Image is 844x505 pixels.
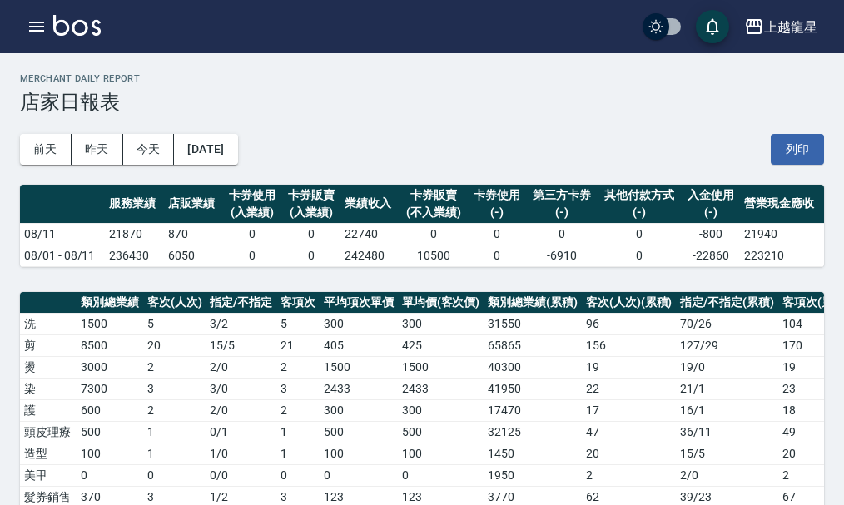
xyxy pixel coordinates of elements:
td: -800 [682,223,741,245]
td: 15 / 5 [206,334,276,356]
td: 600 [77,399,143,421]
td: 2433 [398,378,484,399]
td: 22740 [340,223,400,245]
td: 2 [276,399,320,421]
td: 31550 [484,313,582,334]
td: 1 [276,421,320,443]
td: 20 [582,443,677,464]
td: 1 [143,421,206,443]
td: 0 [77,464,143,486]
td: 17470 [484,399,582,421]
td: 造型 [20,443,77,464]
td: 156 [582,334,677,356]
td: 17 [582,399,677,421]
td: 21940 [740,223,824,245]
h3: 店家日報表 [20,91,824,114]
td: 0 [282,245,341,266]
table: a dense table [20,185,824,267]
td: 36 / 11 [676,421,778,443]
td: 3 / 2 [206,313,276,334]
button: 上越龍星 [737,10,824,44]
td: 40300 [484,356,582,378]
td: 0 [467,223,526,245]
td: 0 [223,223,282,245]
td: 2 / 0 [676,464,778,486]
th: 客次(人次) [143,292,206,314]
td: 70 / 26 [676,313,778,334]
td: 300 [398,313,484,334]
td: 300 [320,313,398,334]
td: 0 / 1 [206,421,276,443]
td: 1450 [484,443,582,464]
td: 0 [276,464,320,486]
td: 2 [143,399,206,421]
td: 08/01 - 08/11 [20,245,105,266]
td: 100 [398,443,484,464]
button: 今天 [123,134,175,165]
td: 美甲 [20,464,77,486]
div: 入金使用 [686,186,737,204]
th: 類別總業績 [77,292,143,314]
td: 20 [143,334,206,356]
th: 指定/不指定(累積) [676,292,778,314]
td: 7300 [77,378,143,399]
td: 0 [400,223,467,245]
td: 0 [398,464,484,486]
td: 8500 [77,334,143,356]
td: 燙 [20,356,77,378]
td: 2433 [320,378,398,399]
td: 300 [320,399,398,421]
td: 1 / 0 [206,443,276,464]
td: 19 [582,356,677,378]
td: 0 [467,245,526,266]
td: 425 [398,334,484,356]
td: 870 [164,223,223,245]
td: 47 [582,421,677,443]
td: -22860 [682,245,741,266]
th: 店販業績 [164,185,223,224]
td: 1 [276,443,320,464]
td: 3000 [77,356,143,378]
div: 卡券販賣 [404,186,463,204]
td: 5 [276,313,320,334]
div: (-) [471,204,522,221]
td: 32125 [484,421,582,443]
td: 2 / 0 [206,356,276,378]
div: (入業績) [227,204,278,221]
td: 1 [143,443,206,464]
button: [DATE] [174,134,237,165]
div: (-) [530,204,593,221]
td: 1500 [77,313,143,334]
td: 染 [20,378,77,399]
th: 客次(人次)(累積) [582,292,677,314]
td: 0 [320,464,398,486]
td: 21 / 1 [676,378,778,399]
button: 前天 [20,134,72,165]
td: 0 [526,223,598,245]
td: 6050 [164,245,223,266]
td: 16 / 1 [676,399,778,421]
button: save [696,10,729,43]
td: -6910 [526,245,598,266]
td: 405 [320,334,398,356]
td: 剪 [20,334,77,356]
button: 昨天 [72,134,123,165]
td: 洗 [20,313,77,334]
td: 500 [77,421,143,443]
td: 2 / 0 [206,399,276,421]
td: 65865 [484,334,582,356]
td: 08/11 [20,223,105,245]
td: 242480 [340,245,400,266]
th: 平均項次單價 [320,292,398,314]
td: 0 [223,245,282,266]
div: (-) [686,204,737,221]
td: 100 [77,443,143,464]
td: 2 [582,464,677,486]
td: 2 [143,356,206,378]
td: 5 [143,313,206,334]
th: 客項次 [276,292,320,314]
td: 3 [143,378,206,399]
td: 0 [598,245,682,266]
td: 0 / 0 [206,464,276,486]
td: 21870 [105,223,164,245]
